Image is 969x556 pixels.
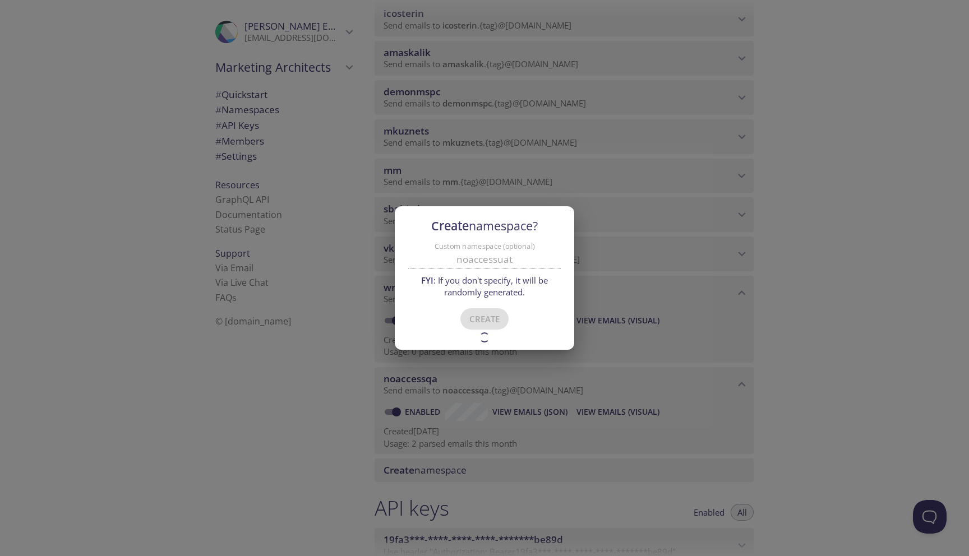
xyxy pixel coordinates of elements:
span: FYI [421,275,433,286]
input: e.g. acmeinc [408,251,561,269]
span: : If you don't specify, it will be randomly generated. [408,275,561,299]
span: namespace? [469,217,538,234]
span: Create [431,217,538,234]
label: Custom namespace (optional) [427,242,542,249]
